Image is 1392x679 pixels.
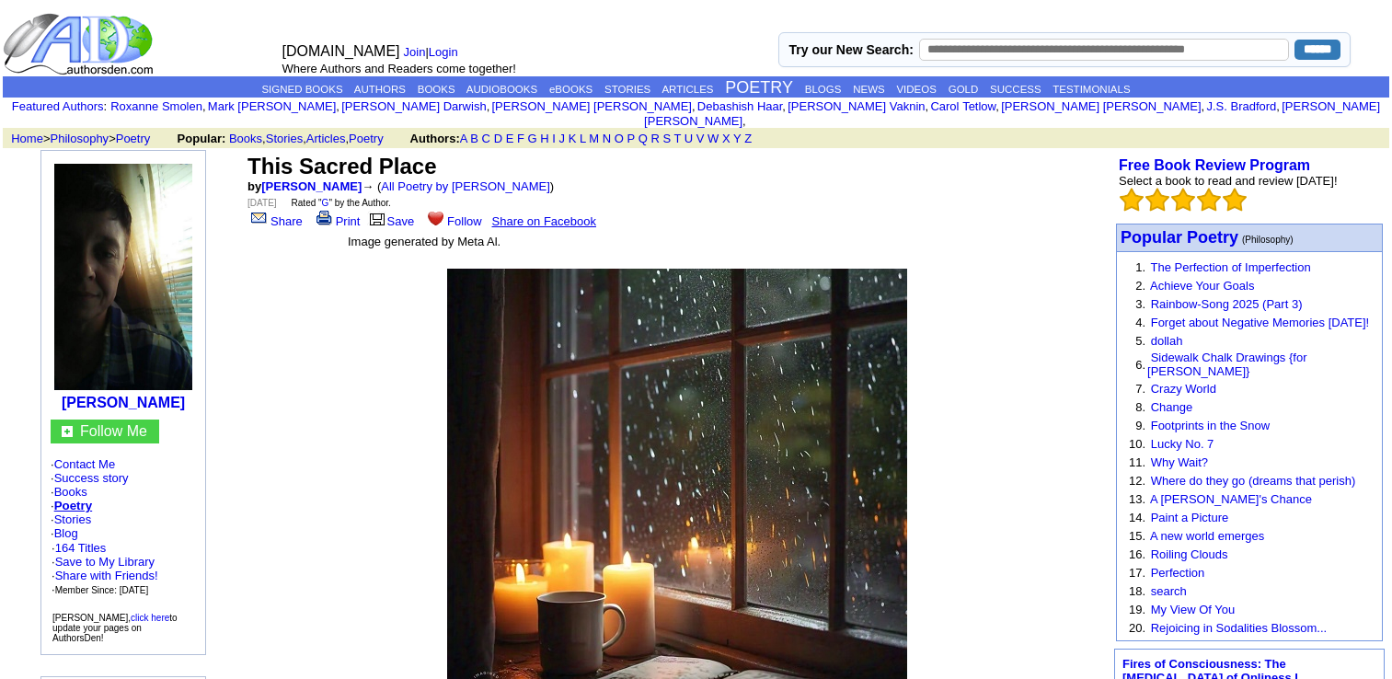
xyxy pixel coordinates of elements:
a: Footprints in the Snow [1151,419,1270,432]
font: i [339,102,341,112]
img: print.gif [316,211,332,225]
font: Where Authors and Readers come together! [282,62,516,75]
a: Contact Me [54,457,115,471]
a: STORIES [604,84,650,95]
img: gc.jpg [62,426,73,437]
font: [DOMAIN_NAME] [282,43,400,59]
a: Join [404,45,426,59]
a: [PERSON_NAME] Darwish [341,99,487,113]
a: VIDEOS [896,84,936,95]
a: R [650,132,659,145]
a: J [559,132,566,145]
font: 5. [1135,334,1145,348]
a: Share with Friends! [55,569,158,582]
font: 7. [1135,382,1145,396]
a: Rejoicing in Sodalities Blossom... [1151,621,1327,635]
a: Poetry [54,499,92,512]
a: Blog [54,526,78,540]
a: [PERSON_NAME] [PERSON_NAME] [492,99,692,113]
a: ARTICLES [661,84,713,95]
a: Perfection [1151,566,1205,580]
a: [PERSON_NAME] [PERSON_NAME] [644,99,1380,128]
font: 15. [1129,529,1145,543]
a: Share on Facebook [492,214,596,228]
a: S [662,132,671,145]
a: Debashish Haar [697,99,783,113]
a: A [460,132,467,145]
a: H [540,132,548,145]
font: | [404,45,465,59]
font: i [1280,102,1282,112]
a: Change [1151,400,1193,414]
b: Popular: [178,132,226,145]
a: Carol Tetlow [930,99,995,113]
a: Popular Poetry [1121,230,1238,246]
a: E [506,132,514,145]
a: Lucky No. 7 [1151,437,1214,451]
a: Poetry [349,132,384,145]
a: GOLD [949,84,979,95]
font: Member Since: [DATE] [55,585,149,595]
font: i [206,102,208,112]
a: Share [247,214,303,228]
a: dollah [1151,334,1183,348]
font: 10. [1129,437,1145,451]
a: F [517,132,524,145]
font: , , , , , , , , , , [110,99,1380,128]
a: POETRY [725,78,793,97]
a: G [528,132,537,145]
a: Mark [PERSON_NAME] [208,99,336,113]
font: → ( ) [362,179,554,193]
a: Success story [54,471,129,485]
img: bigemptystars.png [1197,188,1221,212]
a: My View Of You [1151,603,1236,616]
b: [PERSON_NAME] [62,395,185,410]
font: Follow Me [80,423,147,439]
img: share_page.gif [251,211,267,225]
font: 3. [1135,297,1145,311]
font: i [1204,102,1206,112]
a: Follow [424,214,482,228]
a: [PERSON_NAME] [261,179,362,193]
font: 11. [1129,455,1145,469]
a: SUCCESS [990,84,1041,95]
font: 4. [1135,316,1145,329]
font: i [696,102,697,112]
img: bigemptystars.png [1223,188,1247,212]
font: 2. [1135,279,1145,293]
font: i [489,102,491,112]
font: Select a book to read and review [DATE]! [1119,174,1338,188]
font: 13. [1129,492,1145,506]
font: Popular Poetry [1121,228,1238,247]
font: [DATE] [247,198,276,208]
a: eBOOKS [549,84,592,95]
a: AUTHORS [354,84,406,95]
a: NEWS [853,84,885,95]
font: · [52,541,158,596]
a: J.S. Bradford [1206,99,1276,113]
font: Rated " " by the Author. [292,198,391,208]
img: bigemptystars.png [1171,188,1195,212]
a: Philosophy [51,132,109,145]
a: O [615,132,624,145]
a: M [589,132,599,145]
a: I [552,132,556,145]
a: Stories [54,512,91,526]
a: Z [744,132,752,145]
a: A [PERSON_NAME]'s Chance [1150,492,1312,506]
a: Free Book Review Program [1119,157,1310,173]
a: A new world emerges [1150,529,1264,543]
a: Roxanne Smolen [110,99,202,113]
a: [PERSON_NAME] Vaknin [788,99,925,113]
a: Poetry [116,132,151,145]
a: Rainbow-Song 2025 (Part 3) [1151,297,1303,311]
a: Q [638,132,648,145]
a: Books [229,132,262,145]
font: · · · [52,555,158,596]
a: N [603,132,611,145]
font: 6. [1135,358,1145,372]
font: , , , [178,132,769,145]
font: 1. [1135,260,1145,274]
font: > > [5,132,174,145]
